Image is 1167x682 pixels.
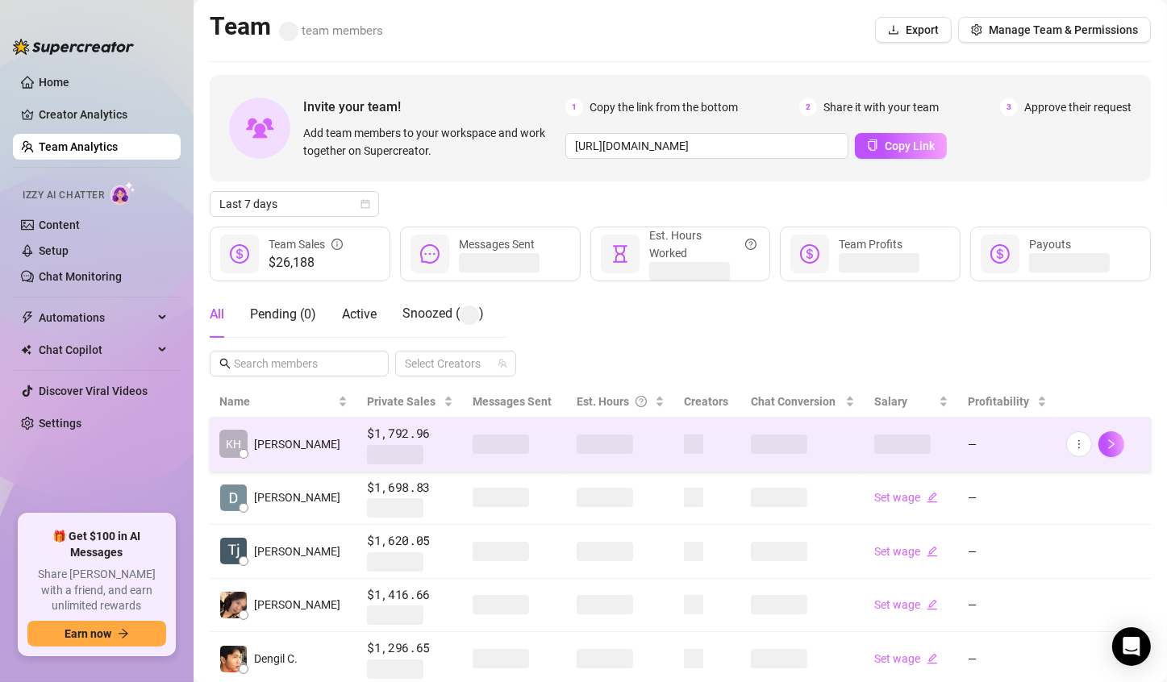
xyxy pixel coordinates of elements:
[577,393,652,410] div: Est. Hours
[971,24,982,35] span: setting
[927,546,938,557] span: edit
[21,311,34,324] span: thunderbolt
[927,653,938,664] span: edit
[342,306,377,322] span: Active
[27,567,166,614] span: Share [PERSON_NAME] with a friend, and earn unlimited rewards
[367,424,453,443] span: $1,792.96
[269,235,343,253] div: Team Sales
[989,23,1138,36] span: Manage Team & Permissions
[39,76,69,89] a: Home
[331,235,343,253] span: info-circle
[636,393,647,410] span: question-circle
[839,238,902,251] span: Team Profits
[590,98,738,116] span: Copy the link from the bottom
[220,484,247,511] img: Dale Jacolba
[21,344,31,356] img: Chat Copilot
[367,478,453,497] span: $1,698.83
[674,386,741,418] th: Creators
[65,627,111,640] span: Earn now
[219,393,335,410] span: Name
[855,133,947,159] button: Copy Link
[874,598,938,611] a: Set wageedit
[874,491,938,504] a: Set wageedit
[220,538,247,564] img: Tj Espiritu
[27,621,166,647] button: Earn nowarrow-right
[874,652,938,665] a: Set wageedit
[23,188,104,203] span: Izzy AI Chatter
[958,525,1057,579] td: —
[250,305,316,324] div: Pending ( 0 )
[226,435,241,453] span: KH
[303,124,559,160] span: Add team members to your workspace and work together on Supercreator.
[906,23,939,36] span: Export
[367,638,453,658] span: $1,296.65
[888,24,899,35] span: download
[611,244,630,264] span: hourglass
[219,358,231,369] span: search
[279,23,383,38] span: team members
[39,417,81,430] a: Settings
[958,17,1151,43] button: Manage Team & Permissions
[39,385,148,397] a: Discover Viral Videos
[745,227,756,262] span: question-circle
[958,579,1057,633] td: —
[39,102,168,127] a: Creator Analytics
[885,139,935,152] span: Copy Link
[867,139,878,151] span: copy
[823,98,939,116] span: Share it with your team
[110,181,135,205] img: AI Chatter
[1112,627,1151,666] div: Open Intercom Messenger
[254,543,340,560] span: [PERSON_NAME]
[220,592,247,618] img: Joyce
[459,238,535,251] span: Messages Sent
[1000,98,1018,116] span: 3
[367,395,436,408] span: Private Sales
[367,585,453,605] span: $1,416.66
[402,306,484,321] span: Snoozed ( )
[254,435,340,453] span: [PERSON_NAME]
[800,244,819,264] span: dollar-circle
[39,140,118,153] a: Team Analytics
[968,395,1029,408] span: Profitability
[367,531,453,551] span: $1,620.05
[874,545,938,558] a: Set wageedit
[13,39,134,55] img: logo-BBDzfeDw.svg
[39,337,153,363] span: Chat Copilot
[1029,238,1071,251] span: Payouts
[649,227,757,262] div: Est. Hours Worked
[799,98,817,116] span: 2
[473,395,552,408] span: Messages Sent
[361,199,370,209] span: calendar
[210,11,383,42] h2: Team
[927,492,938,503] span: edit
[1024,98,1132,116] span: Approve their request
[234,355,366,372] input: Search members
[958,472,1057,526] td: —
[927,599,938,610] span: edit
[254,650,298,667] span: Dengil C.
[990,244,1010,264] span: dollar-circle
[230,244,249,264] span: dollar-circle
[958,418,1057,472] td: —
[269,253,343,272] span: $26,188
[874,395,907,408] span: Salary
[210,386,357,418] th: Name
[420,244,440,264] span: message
[220,646,247,672] img: Dengil Consigna
[39,305,153,331] span: Automations
[39,244,69,257] a: Setup
[210,305,224,324] div: All
[303,97,565,117] span: Invite your team!
[498,359,507,368] span: team
[254,489,340,506] span: [PERSON_NAME]
[118,628,129,639] span: arrow-right
[27,529,166,560] span: 🎁 Get $100 in AI Messages
[39,270,122,283] a: Chat Monitoring
[1106,439,1117,450] span: right
[751,395,836,408] span: Chat Conversion
[254,596,340,613] span: [PERSON_NAME]
[219,192,369,216] span: Last 7 days
[875,17,952,43] button: Export
[565,98,583,116] span: 1
[1073,439,1085,450] span: more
